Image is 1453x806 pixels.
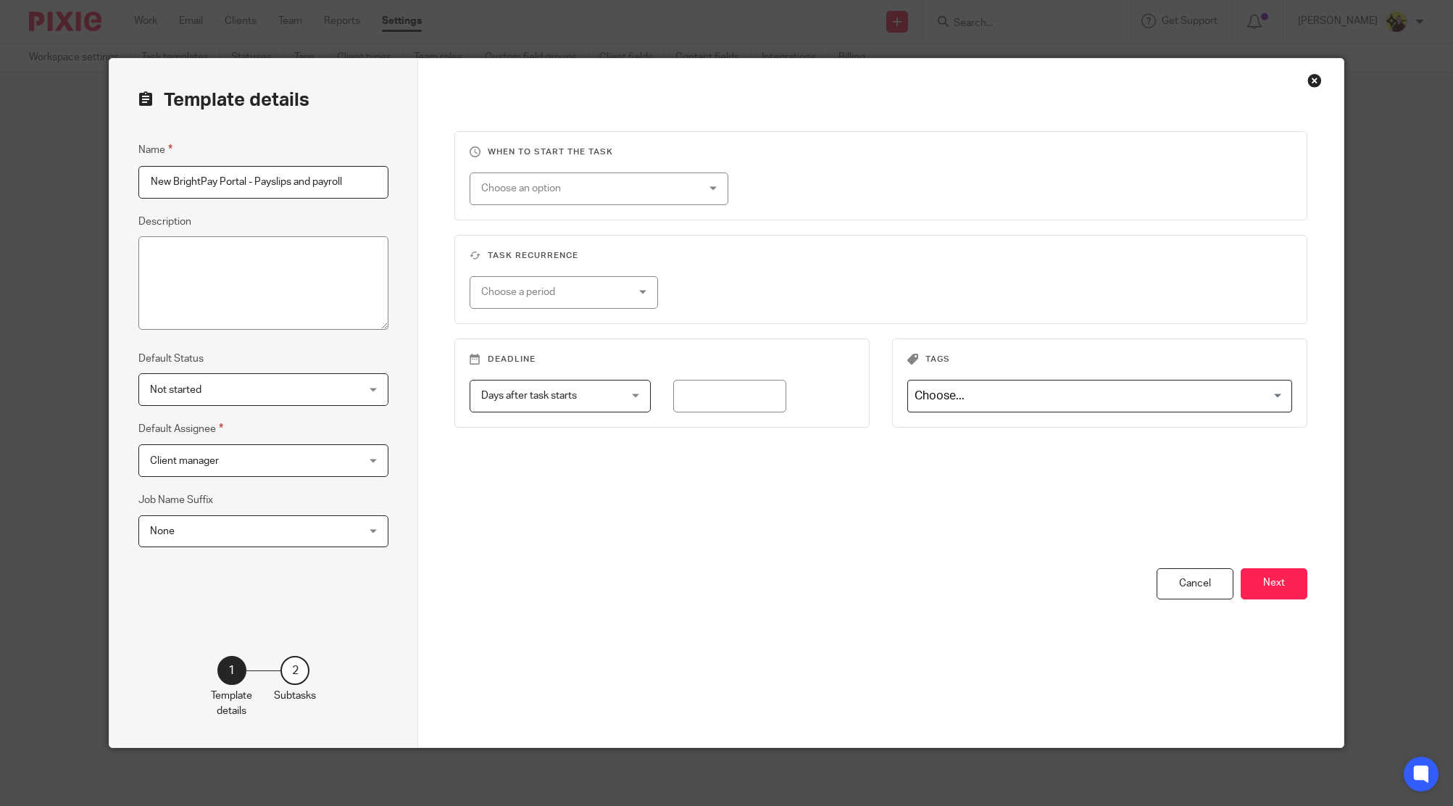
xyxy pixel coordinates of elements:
[1157,568,1233,599] div: Cancel
[481,173,678,204] div: Choose an option
[470,250,1292,262] h3: Task recurrence
[150,526,175,536] span: None
[909,383,1283,409] input: Search for option
[138,215,191,229] label: Description
[138,141,172,158] label: Name
[138,493,213,507] label: Job Name Suffix
[1241,568,1307,599] button: Next
[150,456,219,466] span: Client manager
[138,420,223,437] label: Default Assignee
[470,146,1292,158] h3: When to start the task
[150,385,201,395] span: Not started
[138,88,309,112] h2: Template details
[211,689,252,718] p: Template details
[217,656,246,685] div: 1
[274,689,316,703] p: Subtasks
[481,277,623,307] div: Choose a period
[1307,73,1322,88] div: Close this dialog window
[907,380,1292,412] div: Search for option
[907,354,1292,365] h3: Tags
[470,354,854,365] h3: Deadline
[138,352,204,366] label: Default Status
[280,656,309,685] div: 2
[481,391,577,401] span: Days after task starts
